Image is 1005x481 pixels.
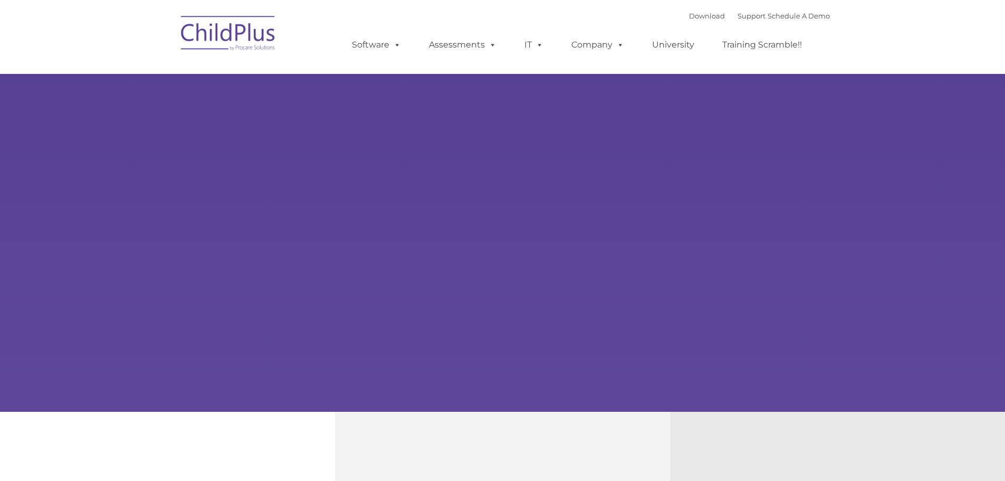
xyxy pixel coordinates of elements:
[514,34,554,55] a: IT
[712,34,812,55] a: Training Scramble!!
[738,12,765,20] a: Support
[768,12,830,20] a: Schedule A Demo
[642,34,705,55] a: University
[561,34,635,55] a: Company
[418,34,507,55] a: Assessments
[341,34,411,55] a: Software
[176,8,281,61] img: ChildPlus by Procare Solutions
[689,12,725,20] a: Download
[689,12,830,20] font: |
